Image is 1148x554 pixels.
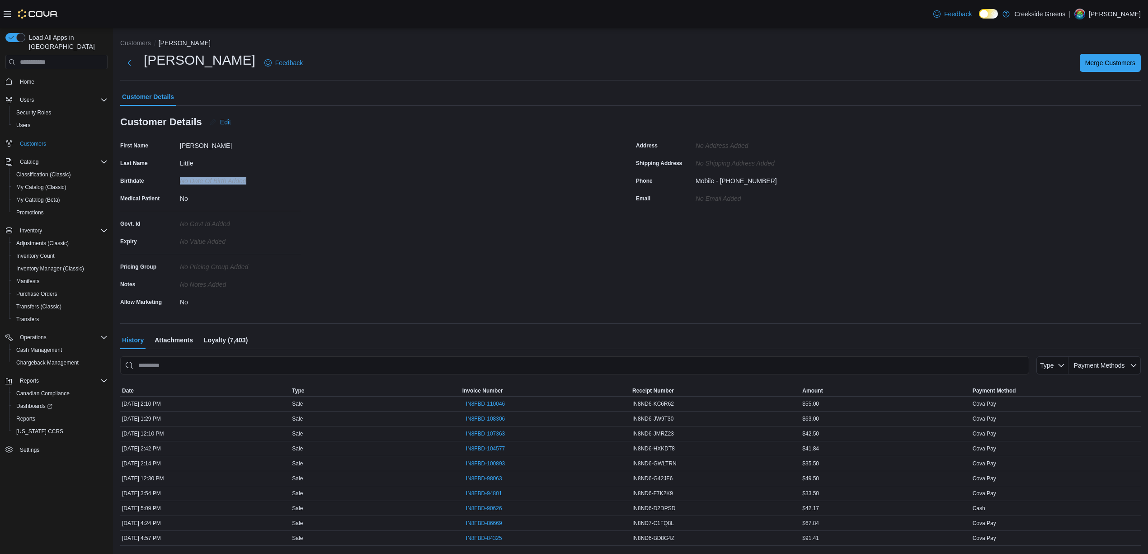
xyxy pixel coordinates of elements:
span: Transfers [16,316,39,323]
button: Chargeback Management [9,356,111,369]
span: Canadian Compliance [13,388,108,399]
span: Inventory Manager (Classic) [16,265,84,272]
span: My Catalog (Beta) [13,194,108,205]
span: Users [16,95,108,105]
button: My Catalog (Classic) [9,181,111,194]
div: $63.00 [800,413,970,424]
button: My Catalog (Beta) [9,194,111,206]
label: Phone [636,177,653,185]
a: Inventory Count [13,251,58,261]
a: Dashboards [9,400,111,412]
nav: An example of EuiBreadcrumbs [120,38,1141,49]
span: Users [13,120,108,131]
button: Adjustments (Classic) [9,237,111,250]
span: Feedback [275,58,303,67]
label: Address [636,142,658,149]
span: IN8ND6-JW9T30 [632,415,673,422]
span: IN8ND6-F7K2K9 [632,490,673,497]
span: History [122,331,144,349]
button: IN8FBD-98063 [462,473,506,484]
span: Home [16,76,108,87]
label: First Name [120,142,148,149]
button: Date [120,385,290,396]
button: Users [9,119,111,132]
span: IN8ND6-KC6R62 [632,400,674,407]
span: Purchase Orders [13,289,108,299]
button: Next [120,54,138,72]
span: Catalog [20,158,38,166]
button: Promotions [9,206,111,219]
div: No Email added [696,191,741,202]
span: Cova Pay [973,490,996,497]
span: IN8FBD-104577 [466,445,505,452]
span: Customers [16,138,108,149]
label: Medical Patient [120,195,160,202]
span: [DATE] 2:14 PM [122,460,161,467]
span: [DATE] 4:24 PM [122,520,161,527]
div: No Date Of Birth added [180,174,301,185]
span: Sale [292,520,303,527]
span: IN8FBD-108306 [466,415,505,422]
a: Cash Management [13,345,66,355]
button: Operations [16,332,50,343]
a: Feedback [261,54,306,72]
a: Users [13,120,34,131]
label: Email [636,195,650,202]
button: Settings [2,443,111,456]
div: No value added [180,234,301,245]
span: [DATE] 12:10 PM [122,430,164,437]
span: Receipt Number [632,387,674,394]
span: Inventory [20,227,42,234]
span: Inventory Manager (Classic) [13,263,108,274]
span: Settings [16,444,108,455]
div: $35.50 [800,458,970,469]
button: Payment Methods [1068,356,1141,374]
span: [DATE] 1:29 PM [122,415,161,422]
button: Catalog [16,156,42,167]
button: Users [2,94,111,106]
span: IN8ND6-JMRZ23 [632,430,674,437]
span: [DATE] 4:57 PM [122,535,161,542]
div: [PERSON_NAME] [180,138,301,149]
button: Inventory [16,225,46,236]
div: Pat McCaffrey [1074,9,1085,19]
button: Type [290,385,460,396]
h3: Customer Details [120,117,202,128]
span: Attachments [155,331,193,349]
span: Sale [292,505,303,512]
div: No Address added [696,138,817,149]
span: Adjustments (Classic) [16,240,69,247]
button: IN8FBD-100893 [462,458,509,469]
span: Sale [292,430,303,437]
span: IN8FBD-94801 [466,490,502,497]
button: [US_STATE] CCRS [9,425,111,438]
span: [DATE] 2:10 PM [122,400,161,407]
button: Inventory [2,224,111,237]
label: Last Name [120,160,148,167]
button: Transfers (Classic) [9,300,111,313]
button: Users [16,95,38,105]
button: Amount [800,385,970,396]
span: Promotions [13,207,108,218]
div: No [180,295,301,306]
div: $41.84 [800,443,970,454]
span: [US_STATE] CCRS [16,428,63,435]
label: Birthdate [120,177,144,185]
span: Cash Management [13,345,108,355]
button: Customers [2,137,111,150]
div: $91.41 [800,533,970,544]
span: [DATE] 3:54 PM [122,490,161,497]
span: Cash Management [16,346,62,354]
span: [DATE] 5:09 PM [122,505,161,512]
span: Transfers (Classic) [13,301,108,312]
div: $42.50 [800,428,970,439]
span: IN8ND7-C1FQ8L [632,520,674,527]
p: [PERSON_NAME] [1089,9,1141,19]
span: Edit [220,118,231,127]
span: Transfers (Classic) [16,303,61,310]
label: Govt. Id [120,220,141,227]
span: IN8ND6-GWLTRN [632,460,677,467]
span: Cova Pay [973,460,996,467]
span: IN8ND6-BD8G4Z [632,535,674,542]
